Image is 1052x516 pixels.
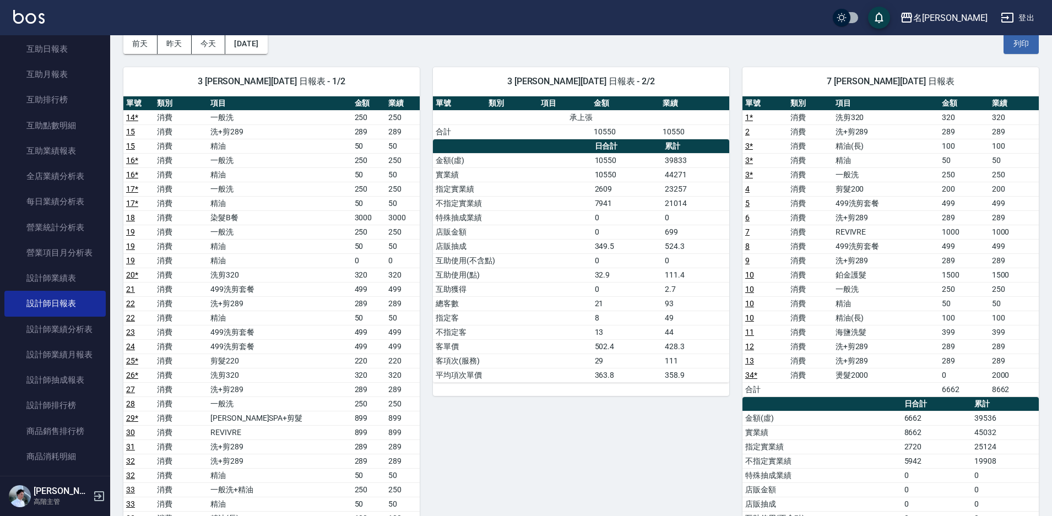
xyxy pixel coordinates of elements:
[386,210,420,225] td: 3000
[352,225,386,239] td: 250
[756,76,1026,87] span: 7 [PERSON_NAME][DATE] 日報表
[126,342,135,351] a: 24
[989,182,1039,196] td: 200
[208,339,351,354] td: 499洗剪套餐
[788,110,833,124] td: 消費
[939,325,989,339] td: 399
[745,227,750,236] a: 7
[433,96,486,111] th: 單號
[788,153,833,167] td: 消費
[788,239,833,253] td: 消費
[433,124,486,139] td: 合計
[126,227,135,236] a: 19
[4,265,106,291] a: 設計師業績表
[123,96,154,111] th: 單號
[433,253,592,268] td: 互助使用(不含點)
[592,182,662,196] td: 2609
[939,153,989,167] td: 50
[225,34,267,54] button: [DATE]
[662,368,729,382] td: 358.9
[989,124,1039,139] td: 289
[939,182,989,196] td: 200
[386,110,420,124] td: 250
[788,354,833,368] td: 消費
[433,368,592,382] td: 平均項次單價
[154,325,208,339] td: 消費
[433,96,729,139] table: a dense table
[833,96,940,111] th: 項目
[433,210,592,225] td: 特殊抽成業績
[660,96,729,111] th: 業績
[433,110,729,124] td: 承上張
[662,182,729,196] td: 23257
[592,239,662,253] td: 349.5
[833,282,940,296] td: 一般洗
[154,253,208,268] td: 消費
[386,139,420,153] td: 50
[154,96,208,111] th: 類別
[433,167,592,182] td: 實業績
[154,153,208,167] td: 消費
[788,210,833,225] td: 消費
[208,182,351,196] td: 一般洗
[4,317,106,342] a: 設計師業績分析表
[745,270,754,279] a: 10
[592,253,662,268] td: 0
[788,124,833,139] td: 消費
[939,339,989,354] td: 289
[126,313,135,322] a: 22
[989,382,1039,396] td: 8662
[352,311,386,325] td: 50
[126,256,135,265] a: 19
[788,139,833,153] td: 消費
[788,282,833,296] td: 消費
[433,311,592,325] td: 指定客
[745,199,750,208] a: 5
[662,311,729,325] td: 49
[433,282,592,296] td: 互助獲得
[788,225,833,239] td: 消費
[208,196,351,210] td: 精油
[833,296,940,311] td: 精油
[989,225,1039,239] td: 1000
[4,113,106,138] a: 互助點數明細
[208,382,351,396] td: 洗+剪289
[126,127,135,136] a: 15
[446,76,716,87] span: 3 [PERSON_NAME][DATE] 日報表 - 2/2
[386,225,420,239] td: 250
[833,110,940,124] td: 洗剪320
[989,210,1039,225] td: 289
[833,368,940,382] td: 燙髮2000
[208,225,351,239] td: 一般洗
[989,296,1039,311] td: 50
[126,457,135,465] a: 32
[386,153,420,167] td: 250
[352,354,386,368] td: 220
[939,282,989,296] td: 250
[745,356,754,365] a: 13
[154,396,208,411] td: 消費
[662,167,729,182] td: 44271
[386,296,420,311] td: 289
[592,368,662,382] td: 363.8
[352,239,386,253] td: 50
[352,110,386,124] td: 250
[433,339,592,354] td: 客單價
[386,253,420,268] td: 0
[989,196,1039,210] td: 499
[939,167,989,182] td: 250
[352,325,386,339] td: 499
[939,110,989,124] td: 320
[591,96,660,111] th: 金額
[939,124,989,139] td: 289
[126,442,135,451] a: 31
[126,328,135,336] a: 23
[433,268,592,282] td: 互助使用(點)
[433,153,592,167] td: 金額(虛)
[352,167,386,182] td: 50
[833,239,940,253] td: 499洗剪套餐
[154,196,208,210] td: 消費
[4,189,106,214] a: 每日業績分析表
[4,419,106,444] a: 商品銷售排行榜
[989,239,1039,253] td: 499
